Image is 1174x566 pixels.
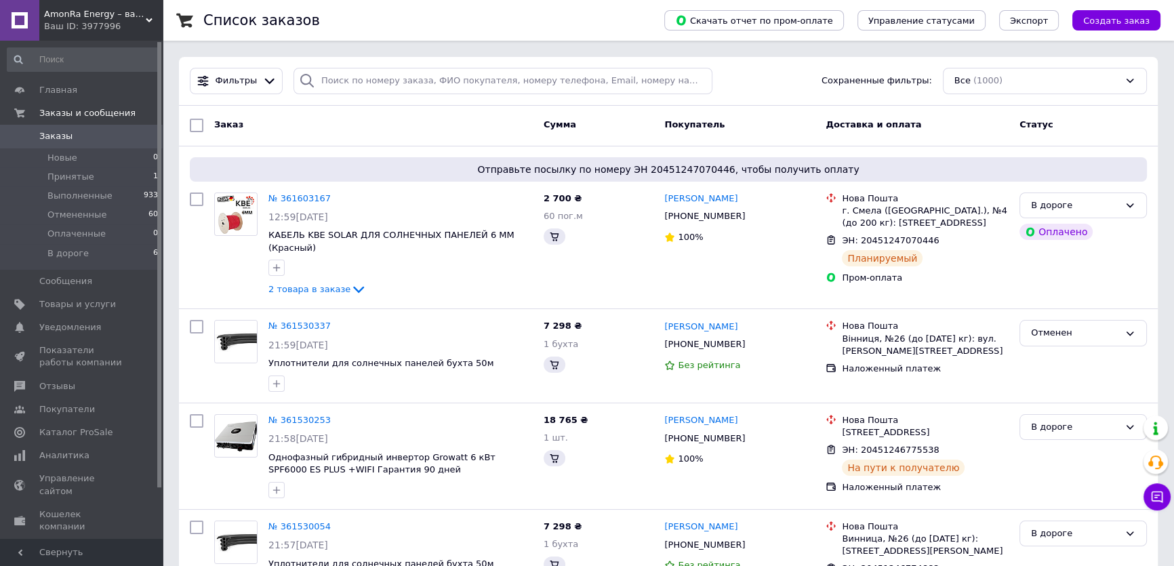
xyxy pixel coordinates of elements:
a: КАБЕЛЬ KBE SOLAR ДЛЯ СОЛНЕЧНЫХ ПАНЕЛЕЙ 6 ММ (Красный) [268,230,514,253]
span: Без рейтинга [678,360,740,370]
input: Поиск по номеру заказа, ФИО покупателя, номеру телефона, Email, номеру накладной [293,68,713,94]
span: 100% [678,232,703,242]
span: Покупатели [39,403,95,416]
span: Кошелек компании [39,508,125,533]
a: Фото товару [214,521,258,564]
a: [PERSON_NAME] [664,414,737,427]
div: Нова Пошта [842,521,1009,533]
span: Сохраненные фильтры: [822,75,932,87]
span: Оплаченные [47,228,106,240]
span: Главная [39,84,77,96]
div: В дороге [1031,527,1119,541]
img: Фото товару [216,193,256,235]
div: [STREET_ADDRESS] [842,426,1009,439]
span: Заказы [39,130,73,142]
span: Сумма [544,119,576,129]
button: Экспорт [999,10,1059,31]
a: Создать заказ [1059,15,1160,25]
span: Все [954,75,971,87]
span: 60 [148,209,158,221]
div: Планируемый [842,250,923,266]
div: г. Смела ([GEOGRAPHIC_DATA].), №4 (до 200 кг): [STREET_ADDRESS] [842,205,1009,229]
div: Оплачено [1019,224,1093,240]
span: Аналитика [39,449,89,462]
span: 933 [144,190,158,202]
span: Покупатель [664,119,725,129]
a: Фото товару [214,414,258,458]
span: Показатели работы компании [39,344,125,369]
div: Отменен [1031,326,1119,340]
div: В дороге [1031,420,1119,434]
span: 21:58[DATE] [268,433,328,444]
span: В дороге [47,247,89,260]
img: Фото товару [215,416,257,456]
span: Заказы и сообщения [39,107,136,119]
span: Отправьте посылку по номеру ЭН 20451247070446, чтобы получить оплату [195,163,1141,176]
span: ЭН: 20451246775538 [842,445,939,455]
span: Доставка и оплата [826,119,921,129]
span: [PHONE_NUMBER] [664,433,745,443]
a: Фото товару [214,193,258,236]
span: 18 765 ₴ [544,415,588,425]
span: Отмененные [47,209,106,221]
span: (1000) [973,75,1003,85]
span: Управление статусами [868,16,975,26]
a: [PERSON_NAME] [664,193,737,205]
a: [PERSON_NAME] [664,321,737,333]
span: Отзывы [39,380,75,392]
button: Скачать отчет по пром-оплате [664,10,844,31]
a: Уплотнители для солнечных панелей бухта 50м [268,358,493,368]
span: AmonRa Energy – ваш верный спутник в мире всегда заряженных гаджетов! [44,8,146,20]
span: 1 бухта [544,339,578,349]
span: Уведомления [39,321,101,333]
span: 7 298 ₴ [544,321,582,331]
span: Скачать отчет по пром-оплате [675,14,833,26]
span: Товары и услуги [39,298,116,310]
h1: Список заказов [203,12,320,28]
span: Каталог ProSale [39,426,113,439]
a: № 361530054 [268,521,331,531]
span: 100% [678,453,703,464]
span: Сообщения [39,275,92,287]
input: Поиск [7,47,159,72]
span: Фильтры [216,75,258,87]
span: 21:59[DATE] [268,340,328,350]
span: Заказ [214,119,243,129]
span: 2 товара в заказе [268,284,350,294]
a: № 361603167 [268,193,331,203]
div: Ваш ID: 3977996 [44,20,163,33]
span: [PHONE_NUMBER] [664,540,745,550]
button: Чат с покупателем [1143,483,1171,510]
span: [PHONE_NUMBER] [664,211,745,221]
span: 12:59[DATE] [268,211,328,222]
button: Управление статусами [857,10,986,31]
div: Нова Пошта [842,193,1009,205]
div: Вінниця, №26 (до [DATE] кг): вул. [PERSON_NAME][STREET_ADDRESS] [842,333,1009,357]
span: 0 [153,152,158,164]
span: 1 [153,171,158,183]
a: № 361530253 [268,415,331,425]
span: Новые [47,152,77,164]
span: Принятые [47,171,94,183]
span: [PHONE_NUMBER] [664,339,745,349]
span: Управление сайтом [39,472,125,497]
img: Фото товару [215,321,257,363]
span: Выполненные [47,190,113,202]
span: 6 [153,247,158,260]
a: Фото товару [214,320,258,363]
a: [PERSON_NAME] [664,521,737,533]
img: Фото товару [215,521,257,563]
div: Наложенный платеж [842,481,1009,493]
div: Нова Пошта [842,320,1009,332]
div: В дороге [1031,199,1119,213]
span: Экспорт [1010,16,1048,26]
div: Нова Пошта [842,414,1009,426]
span: 7 298 ₴ [544,521,582,531]
span: 60 пог.м [544,211,583,221]
a: № 361530337 [268,321,331,331]
span: ЭН: 20451247070446 [842,235,939,245]
a: Однофазный гибридный инвертор Growatt 6 кВт SPF6000 ES PLUS +WIFI Гарантия 90 дней [268,452,495,475]
span: 1 бухта [544,539,578,549]
div: На пути к получателю [842,460,965,476]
